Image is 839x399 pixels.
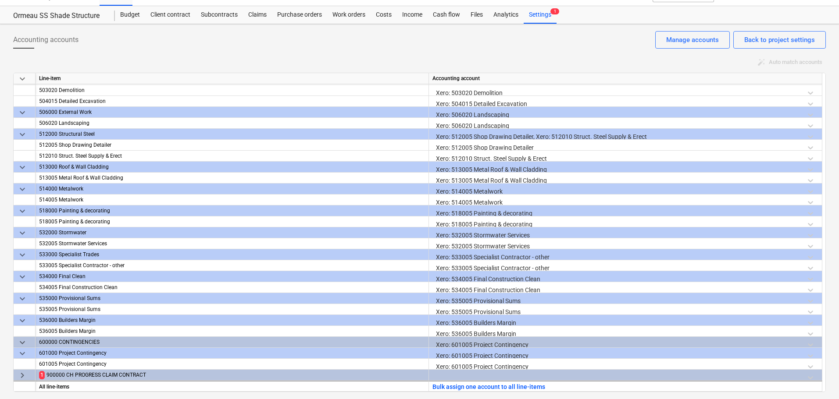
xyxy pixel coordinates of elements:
[39,337,425,348] div: 600000 CONTINGENCIES
[243,6,272,24] a: Claims
[17,129,28,140] span: keyboard_arrow_down
[39,315,425,326] div: 536000 Builders Margin
[39,184,425,194] div: 514000 Metalwork
[39,151,425,162] div: 512010 Struct. Steel Supply & Erect
[39,118,425,129] div: 506020 Landscaping
[39,304,425,315] div: 535005 Provisional Sums
[39,260,425,271] div: 533005 Specialist Contractor - other
[39,107,425,118] div: 506000 External Work
[272,6,327,24] a: Purchase orders
[196,6,243,24] a: Subcontracts
[39,371,45,379] span: 1
[13,35,79,45] span: Accounting accounts
[39,173,425,184] div: 513005 Metal Roof & Wall Cladding
[36,73,429,84] div: Line-item
[524,6,557,24] div: Settings
[39,293,425,304] div: 535000 Provisional Sums
[39,271,425,282] div: 534000 Final Clean
[13,11,104,21] div: Ormeau SS Shade Structure
[17,162,28,173] span: keyboard_arrow_down
[39,205,425,216] div: 518000 Painting & decorating
[744,34,815,46] div: Back to project settings
[17,272,28,282] span: keyboard_arrow_down
[39,348,425,359] div: 601000 Project Contingency
[17,337,28,348] span: keyboard_arrow_down
[327,6,371,24] a: Work orders
[39,249,425,260] div: 533000 Specialist Trades
[115,6,145,24] a: Budget
[39,96,425,107] div: 504015 Detailed Excavation
[39,238,425,249] div: 532005 Stormwater Services
[429,73,822,84] div: Accounting account
[39,359,425,370] div: 601005 Project Contingency
[39,85,425,96] div: 503020 Demolition
[397,6,428,24] a: Income
[39,194,425,205] div: 514005 Metalwork
[17,315,28,326] span: keyboard_arrow_down
[39,282,425,293] div: 534005 Final Construction Clean
[17,74,28,84] span: keyboard_arrow_down
[39,216,425,227] div: 518005 Painting & decorating
[17,107,28,118] span: keyboard_arrow_down
[17,370,28,381] span: keyboard_arrow_right
[428,6,465,24] a: Cash flow
[17,228,28,238] span: keyboard_arrow_down
[39,140,425,151] div: 512005 Shop Drawing Detailer
[17,293,28,304] span: keyboard_arrow_down
[371,6,397,24] a: Costs
[465,6,488,24] a: Files
[17,206,28,216] span: keyboard_arrow_down
[17,348,28,359] span: keyboard_arrow_down
[524,6,557,24] a: Settings1
[39,162,425,173] div: 513000 Roof & Wall Cladding
[39,227,425,238] div: 532000 Stormwater
[733,31,826,49] button: Back to project settings
[666,34,719,46] div: Manage accounts
[39,326,425,337] div: 536005 Builders Margin
[550,8,559,14] span: 1
[488,6,524,24] a: Analytics
[46,370,425,381] div: 900000 CH PROGRESS CLAIM CONTRACT
[36,381,429,392] div: All line-items
[655,31,730,49] button: Manage accounts
[17,184,28,194] span: keyboard_arrow_down
[145,6,196,24] a: Client contract
[432,381,545,392] button: Bulk assign one account to all line-items
[39,129,425,140] div: 512000 Structural Steel
[17,250,28,260] span: keyboard_arrow_down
